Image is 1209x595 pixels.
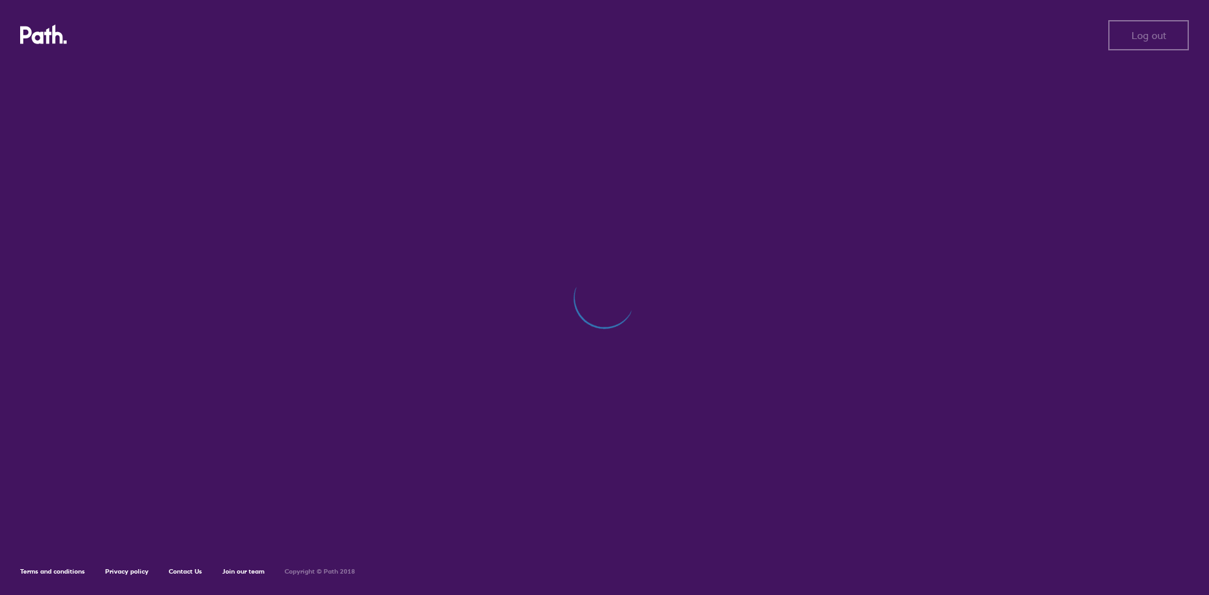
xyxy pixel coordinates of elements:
[285,568,355,575] h6: Copyright © Path 2018
[1108,20,1189,50] button: Log out
[105,567,149,575] a: Privacy policy
[222,567,264,575] a: Join our team
[1132,30,1166,41] span: Log out
[169,567,202,575] a: Contact Us
[20,567,85,575] a: Terms and conditions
